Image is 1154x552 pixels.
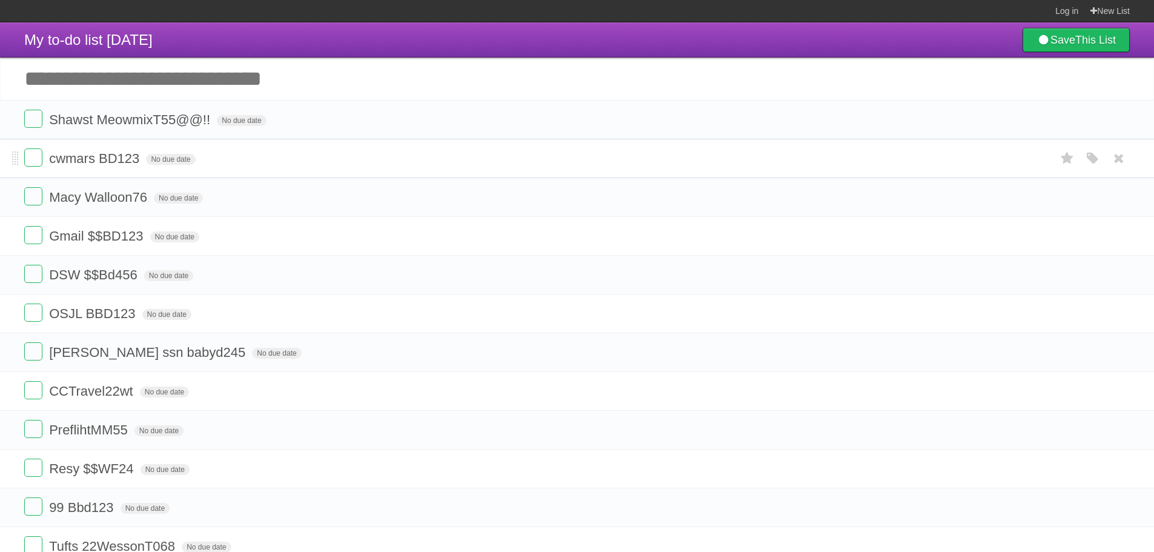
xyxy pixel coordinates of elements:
[134,425,184,436] span: No due date
[49,500,116,515] span: 99 Bbd123
[24,148,42,167] label: Done
[24,459,42,477] label: Done
[49,112,213,127] span: Shawst MeowmixT55@@!!
[24,110,42,128] label: Done
[146,154,195,165] span: No due date
[49,306,138,321] span: OSJL BBD123
[24,381,42,399] label: Done
[24,497,42,516] label: Done
[1056,148,1079,168] label: Star task
[144,270,193,281] span: No due date
[49,461,136,476] span: Resy $$WF24
[121,503,170,514] span: No due date
[24,265,42,283] label: Done
[24,420,42,438] label: Done
[252,348,301,359] span: No due date
[24,342,42,361] label: Done
[49,190,150,205] span: Macy Walloon76
[49,384,136,399] span: CCTravel22wt
[1075,34,1116,46] b: This List
[49,228,146,244] span: Gmail $$BD123
[24,226,42,244] label: Done
[141,464,190,475] span: No due date
[142,309,191,320] span: No due date
[49,345,248,360] span: [PERSON_NAME] ssn babyd245
[154,193,203,204] span: No due date
[1023,28,1130,52] a: SaveThis List
[24,187,42,205] label: Done
[217,115,266,126] span: No due date
[49,267,141,282] span: DSW $$Bd456
[140,387,189,397] span: No due date
[24,32,153,48] span: My to-do list [DATE]
[24,304,42,322] label: Done
[49,151,142,166] span: cwmars BD123
[49,422,131,437] span: PreflihtMM55
[150,231,199,242] span: No due date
